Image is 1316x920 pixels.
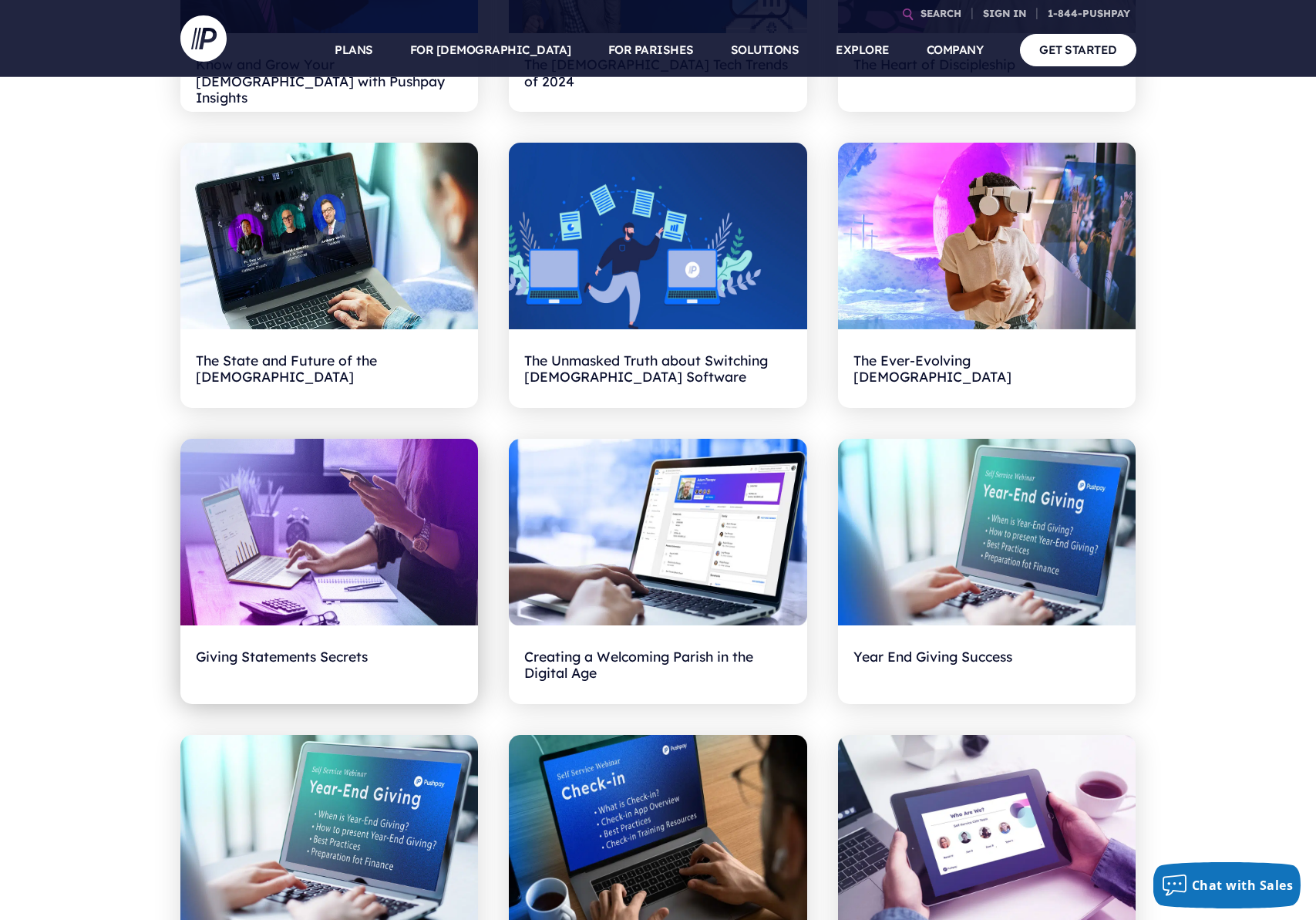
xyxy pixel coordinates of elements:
h2: The Ever-Evolving [DEMOGRAPHIC_DATA] [853,345,1121,393]
span: Chat with Sales [1192,877,1294,894]
h2: Know and Grow Your [DEMOGRAPHIC_DATA] with Pushpay Insights [196,49,463,96]
a: SOLUTIONS [731,23,799,77]
h2: The Unmasked Truth about Switching [DEMOGRAPHIC_DATA] Software [524,345,792,393]
a: FOR [DEMOGRAPHIC_DATA] [410,23,571,77]
h2: Creating a Welcoming Parish in the Digital Age [524,641,792,689]
a: Creating a Welcoming Parish in the Digital Age [509,439,807,704]
a: Giving Statements Secrets [180,439,479,704]
a: PLANS [335,23,373,77]
a: EXPLORE [836,23,890,77]
img: On September 28, 2023, we welcome guest speakers Fr. Duy Le and David Calavitta for a conversatio... [180,143,479,329]
a: The Unmasked Truth about Switching [DEMOGRAPHIC_DATA] Software [509,143,807,408]
h2: Giving Statements Secrets [196,641,463,689]
h2: Year End Giving Success [853,641,1121,689]
a: The Ever-Evolving [DEMOGRAPHIC_DATA] [838,143,1136,408]
h2: The State and Future of the [DEMOGRAPHIC_DATA] [196,345,463,393]
a: On September 28, 2023, we welcome guest speakers Fr. Duy Le and David Calavitta for a conversatio... [180,143,479,408]
a: COMPANY [927,23,984,77]
a: FOR PARISHES [608,23,694,77]
button: Chat with Sales [1153,862,1301,908]
a: GET STARTED [1020,34,1136,66]
a: Year End Giving Success [838,439,1136,704]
